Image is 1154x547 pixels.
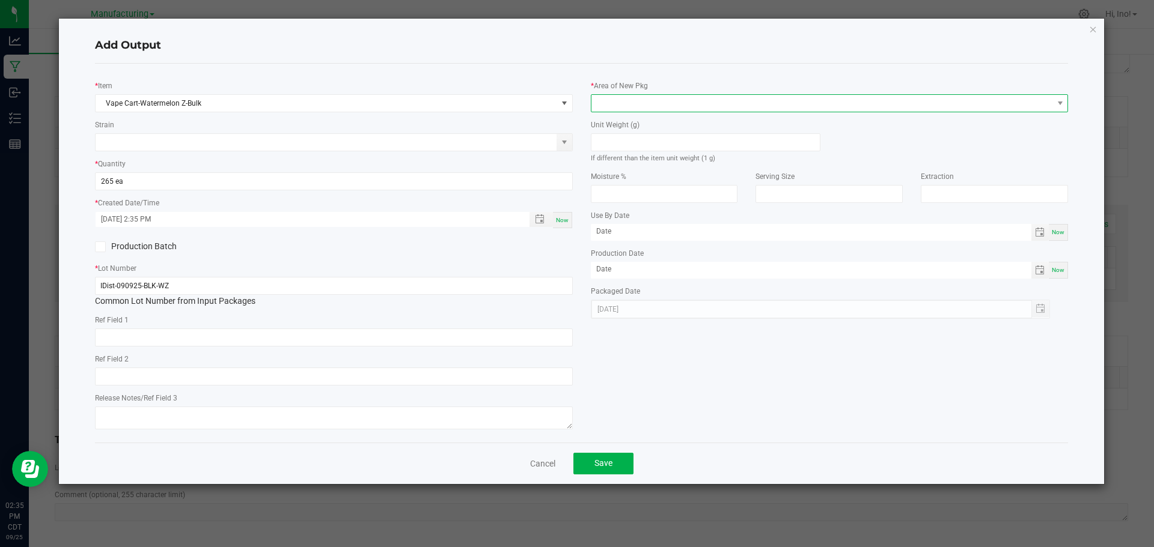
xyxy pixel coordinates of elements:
[921,171,954,182] label: Extraction
[591,154,715,162] small: If different than the item unit weight (1 g)
[594,458,612,468] span: Save
[95,277,573,307] div: Common Lot Number from Input Packages
[591,210,629,221] label: Use By Date
[530,212,553,227] span: Toggle popup
[95,119,114,130] label: Strain
[573,453,633,474] button: Save
[95,315,129,325] label: Ref Field 1
[756,171,795,182] label: Serving Size
[12,451,48,487] iframe: Resource center
[1031,262,1049,279] span: Toggle calendar
[95,240,325,253] label: Production Batch
[1052,229,1064,235] span: Now
[591,286,640,297] label: Packaged Date
[98,263,136,274] label: Lot Number
[1052,267,1064,273] span: Now
[556,217,569,223] span: Now
[591,224,1032,239] input: Date
[591,171,626,182] label: Moisture %
[591,262,1032,277] input: Date
[95,393,177,403] label: Release Notes/Ref Field 3
[530,458,555,470] a: Cancel
[591,248,644,259] label: Production Date
[591,119,640,130] label: Unit Weight (g)
[98,159,126,169] label: Quantity
[95,38,1069,53] h4: Add Output
[95,354,129,364] label: Ref Field 2
[98,198,159,208] label: Created Date/Time
[96,212,517,227] input: Created Datetime
[594,80,648,91] label: Area of New Pkg
[98,80,112,91] label: Item
[1031,224,1049,241] span: Toggle calendar
[96,95,557,112] span: Vape Cart-Watermelon Z-Bulk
